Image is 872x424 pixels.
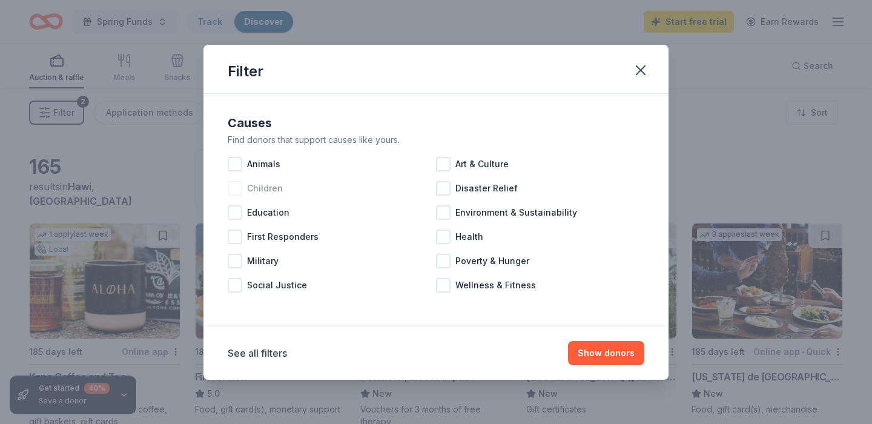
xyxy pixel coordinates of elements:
[228,62,263,81] div: Filter
[247,254,279,268] span: Military
[455,205,577,220] span: Environment & Sustainability
[455,157,509,171] span: Art & Culture
[228,133,644,147] div: Find donors that support causes like yours.
[228,346,287,360] button: See all filters
[247,157,280,171] span: Animals
[228,113,644,133] div: Causes
[455,230,483,244] span: Health
[247,230,319,244] span: First Responders
[247,278,307,293] span: Social Justice
[455,254,529,268] span: Poverty & Hunger
[455,278,536,293] span: Wellness & Fitness
[568,341,644,365] button: Show donors
[247,205,289,220] span: Education
[455,181,518,196] span: Disaster Relief
[247,181,283,196] span: Children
